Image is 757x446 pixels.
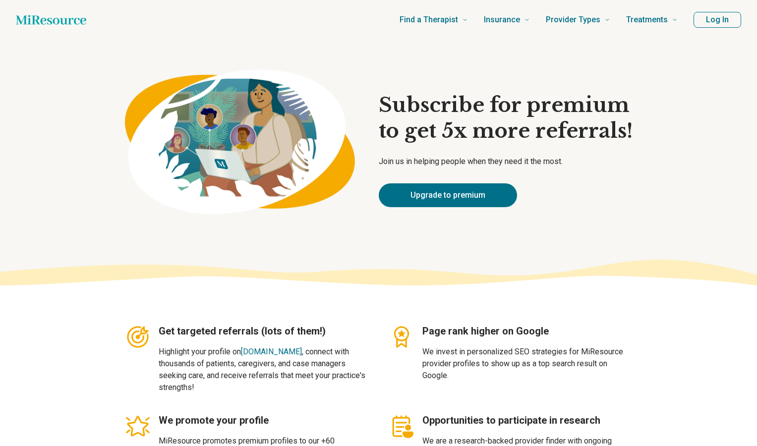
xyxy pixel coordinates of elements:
[379,156,633,167] p: Join us in helping people when they need it the most.
[694,12,741,28] button: Log In
[484,13,520,27] span: Insurance
[546,13,600,27] span: Provider Types
[626,13,668,27] span: Treatments
[422,346,633,382] p: We invest in personalized SEO strategies for MiResource provider profiles to show up as a top sea...
[241,347,302,356] a: [DOMAIN_NAME]
[422,413,633,427] h3: Opportunities to participate in research
[159,413,369,427] h3: We promote your profile
[379,92,633,144] h1: Subscribe for premium to get 5x more referrals!
[16,10,86,30] a: Home page
[159,324,369,338] h3: Get targeted referrals (lots of them!)
[159,346,369,393] p: Highlight your profile on , connect with thousands of patients, caregivers, and case managers see...
[400,13,458,27] span: Find a Therapist
[379,183,517,207] a: Upgrade to premium
[422,324,633,338] h3: Page rank higher on Google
